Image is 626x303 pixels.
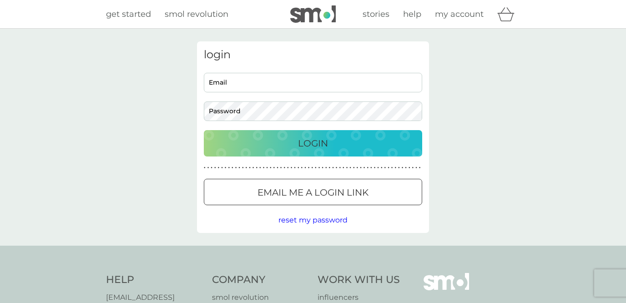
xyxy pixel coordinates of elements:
[259,166,261,170] p: ●
[318,166,320,170] p: ●
[280,166,282,170] p: ●
[374,166,376,170] p: ●
[165,8,228,21] a: smol revolution
[212,273,309,287] h4: Company
[214,166,216,170] p: ●
[257,185,369,200] p: Email me a login link
[367,166,369,170] p: ●
[304,166,306,170] p: ●
[346,166,348,170] p: ●
[403,8,421,21] a: help
[412,166,414,170] p: ●
[298,136,328,151] p: Login
[360,166,362,170] p: ●
[266,166,268,170] p: ●
[398,166,400,170] p: ●
[497,5,520,23] div: basket
[273,166,275,170] p: ●
[225,166,227,170] p: ●
[228,166,230,170] p: ●
[106,9,151,19] span: get started
[339,166,341,170] p: ●
[419,166,421,170] p: ●
[403,9,421,19] span: help
[363,166,365,170] p: ●
[207,166,209,170] p: ●
[263,166,265,170] p: ●
[353,166,355,170] p: ●
[349,166,351,170] p: ●
[256,166,257,170] p: ●
[343,166,344,170] p: ●
[322,166,323,170] p: ●
[357,166,358,170] p: ●
[232,166,233,170] p: ●
[238,166,240,170] p: ●
[325,166,327,170] p: ●
[381,166,383,170] p: ●
[384,166,386,170] p: ●
[106,273,203,287] h4: Help
[204,166,206,170] p: ●
[301,166,303,170] p: ●
[409,166,410,170] p: ●
[283,166,285,170] p: ●
[235,166,237,170] p: ●
[391,166,393,170] p: ●
[415,166,417,170] p: ●
[294,166,296,170] p: ●
[252,166,254,170] p: ●
[291,166,293,170] p: ●
[278,214,348,226] button: reset my password
[249,166,251,170] p: ●
[329,166,331,170] p: ●
[402,166,404,170] p: ●
[165,9,228,19] span: smol revolution
[218,166,220,170] p: ●
[315,166,317,170] p: ●
[204,179,422,205] button: Email me a login link
[278,216,348,224] span: reset my password
[332,166,334,170] p: ●
[435,9,484,19] span: my account
[394,166,396,170] p: ●
[277,166,278,170] p: ●
[435,8,484,21] a: my account
[287,166,289,170] p: ●
[298,166,299,170] p: ●
[211,166,212,170] p: ●
[370,166,372,170] p: ●
[106,8,151,21] a: get started
[204,130,422,157] button: Login
[377,166,379,170] p: ●
[388,166,389,170] p: ●
[204,48,422,61] h3: login
[363,8,389,21] a: stories
[246,166,247,170] p: ●
[311,166,313,170] p: ●
[405,166,407,170] p: ●
[242,166,244,170] p: ●
[270,166,272,170] p: ●
[318,273,400,287] h4: Work With Us
[363,9,389,19] span: stories
[290,5,336,23] img: smol
[308,166,310,170] p: ●
[221,166,223,170] p: ●
[336,166,338,170] p: ●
